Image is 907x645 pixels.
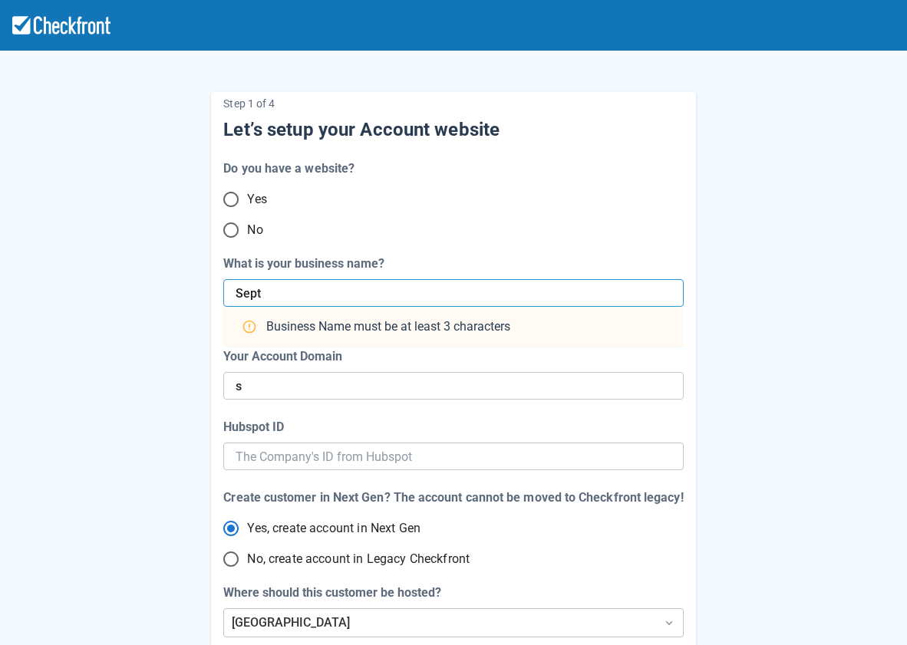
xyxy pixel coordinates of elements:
[247,550,470,568] span: No, create account in Legacy Checkfront
[223,584,447,602] label: Where should this customer be hosted?
[236,279,668,307] input: This will be your Account domain
[223,118,683,141] h5: Let’s setup your Account website
[223,418,290,436] label: Hubspot ID
[223,92,683,115] p: Step 1 of 4
[223,160,355,178] div: Do you have a website?
[223,347,348,366] label: Your Account Domain
[223,255,391,273] label: What is your business name?
[247,221,262,239] span: No
[685,479,907,645] iframe: Chat Widget
[236,443,671,470] input: The Company's ID from Hubspot
[232,614,647,632] div: [GEOGRAPHIC_DATA]
[661,615,677,630] span: Dropdown icon
[247,190,266,209] span: Yes
[242,319,510,334] div: Business Name must be at least 3 characters
[247,519,421,538] span: Yes, create account in Next Gen
[223,489,683,507] div: Create customer in Next Gen? The account cannot be moved to Checkfront legacy!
